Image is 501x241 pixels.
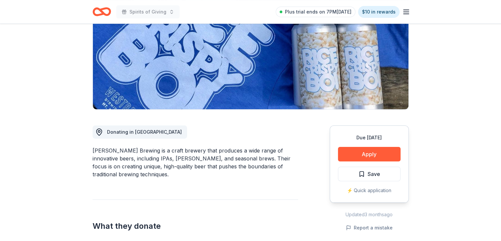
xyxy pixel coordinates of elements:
a: $10 in rewards [358,6,400,18]
button: Save [338,167,401,181]
div: ⚡️ Quick application [338,187,401,194]
div: Updated 3 months ago [330,211,409,219]
span: Donating in [GEOGRAPHIC_DATA] [107,129,182,135]
button: Apply [338,147,401,161]
span: Save [368,170,380,178]
div: [PERSON_NAME] Brewing is a craft brewery that produces a wide range of innovative beers, includin... [93,147,298,178]
span: Plus trial ends on 7PM[DATE] [285,8,351,16]
a: Home [93,4,111,19]
a: Plus trial ends on 7PM[DATE] [276,7,355,17]
div: Due [DATE] [338,134,401,142]
button: Spirits of Giving [116,5,180,18]
button: Report a mistake [346,224,393,232]
h2: What they donate [93,221,298,231]
span: Spirits of Giving [129,8,166,16]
